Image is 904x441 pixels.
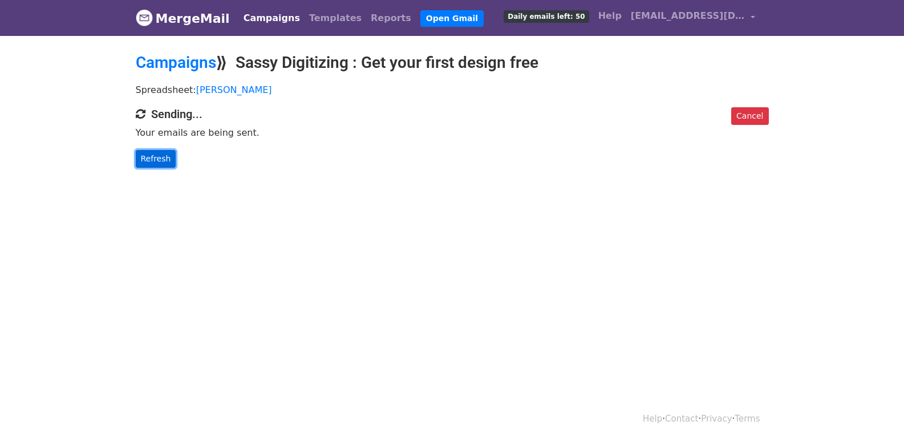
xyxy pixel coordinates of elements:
[136,150,176,168] a: Refresh
[420,10,484,27] a: Open Gmail
[136,6,230,30] a: MergeMail
[594,5,626,27] a: Help
[731,107,768,125] a: Cancel
[136,53,769,72] h2: ⟫ Sassy Digitizing : Get your first design free
[504,10,589,23] span: Daily emails left: 50
[136,53,216,72] a: Campaigns
[665,414,698,424] a: Contact
[136,127,769,139] p: Your emails are being sent.
[847,386,904,441] iframe: Chat Widget
[305,7,366,30] a: Templates
[366,7,416,30] a: Reports
[136,84,769,96] p: Spreadsheet:
[735,414,760,424] a: Terms
[136,107,769,121] h4: Sending...
[499,5,593,27] a: Daily emails left: 50
[239,7,305,30] a: Campaigns
[701,414,732,424] a: Privacy
[643,414,662,424] a: Help
[136,9,153,26] img: MergeMail logo
[631,9,745,23] span: [EMAIL_ADDRESS][DOMAIN_NAME]
[196,84,272,95] a: [PERSON_NAME]
[626,5,760,31] a: [EMAIL_ADDRESS][DOMAIN_NAME]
